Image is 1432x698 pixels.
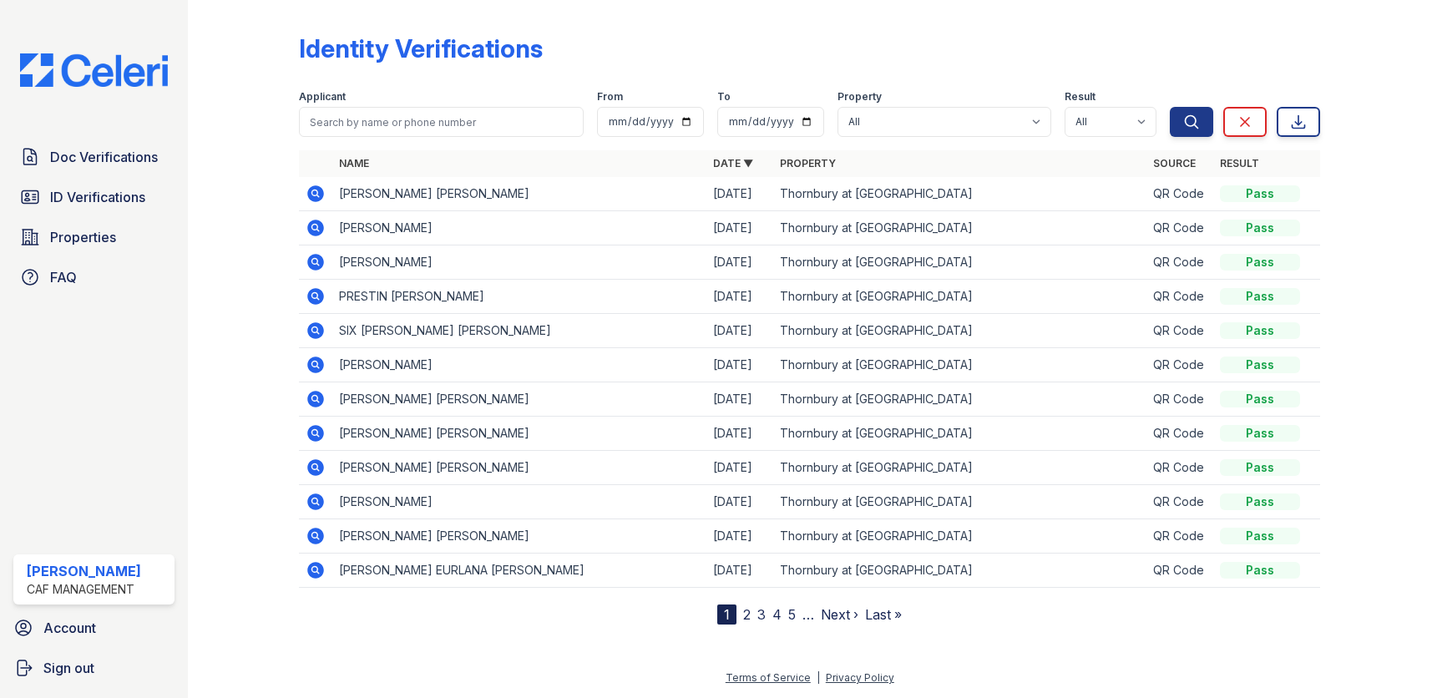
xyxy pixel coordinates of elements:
[821,606,858,623] a: Next ›
[299,90,346,104] label: Applicant
[1220,254,1300,271] div: Pass
[332,348,706,382] td: [PERSON_NAME]
[826,671,894,684] a: Privacy Policy
[706,519,773,554] td: [DATE]
[726,671,811,684] a: Terms of Service
[802,604,814,625] span: …
[332,245,706,280] td: [PERSON_NAME]
[1153,157,1196,169] a: Source
[706,382,773,417] td: [DATE]
[706,177,773,211] td: [DATE]
[299,33,543,63] div: Identity Verifications
[773,519,1146,554] td: Thornbury at [GEOGRAPHIC_DATA]
[13,220,175,254] a: Properties
[7,651,181,685] a: Sign out
[717,604,736,625] div: 1
[1220,322,1300,339] div: Pass
[706,554,773,588] td: [DATE]
[773,280,1146,314] td: Thornbury at [GEOGRAPHIC_DATA]
[43,618,96,638] span: Account
[773,382,1146,417] td: Thornbury at [GEOGRAPHIC_DATA]
[1146,280,1213,314] td: QR Code
[7,53,181,87] img: CE_Logo_Blue-a8612792a0a2168367f1c8372b55b34899dd931a85d93a1a3d3e32e68fde9ad4.png
[7,611,181,645] a: Account
[788,606,796,623] a: 5
[332,451,706,485] td: [PERSON_NAME] [PERSON_NAME]
[706,245,773,280] td: [DATE]
[332,519,706,554] td: [PERSON_NAME] [PERSON_NAME]
[1146,245,1213,280] td: QR Code
[757,606,766,623] a: 3
[332,485,706,519] td: [PERSON_NAME]
[1220,357,1300,373] div: Pass
[1146,554,1213,588] td: QR Code
[773,451,1146,485] td: Thornbury at [GEOGRAPHIC_DATA]
[339,157,369,169] a: Name
[50,147,158,167] span: Doc Verifications
[332,177,706,211] td: [PERSON_NAME] [PERSON_NAME]
[50,227,116,247] span: Properties
[706,348,773,382] td: [DATE]
[773,314,1146,348] td: Thornbury at [GEOGRAPHIC_DATA]
[1220,493,1300,510] div: Pass
[773,245,1146,280] td: Thornbury at [GEOGRAPHIC_DATA]
[1220,157,1259,169] a: Result
[597,90,623,104] label: From
[773,348,1146,382] td: Thornbury at [GEOGRAPHIC_DATA]
[706,451,773,485] td: [DATE]
[1146,451,1213,485] td: QR Code
[332,280,706,314] td: PRESTIN [PERSON_NAME]
[773,417,1146,451] td: Thornbury at [GEOGRAPHIC_DATA]
[780,157,836,169] a: Property
[706,211,773,245] td: [DATE]
[772,606,782,623] a: 4
[43,658,94,678] span: Sign out
[13,260,175,294] a: FAQ
[817,671,820,684] div: |
[1146,485,1213,519] td: QR Code
[13,180,175,214] a: ID Verifications
[50,267,77,287] span: FAQ
[1146,519,1213,554] td: QR Code
[332,382,706,417] td: [PERSON_NAME] [PERSON_NAME]
[773,211,1146,245] td: Thornbury at [GEOGRAPHIC_DATA]
[706,485,773,519] td: [DATE]
[1220,425,1300,442] div: Pass
[27,561,141,581] div: [PERSON_NAME]
[1065,90,1096,104] label: Result
[1220,185,1300,202] div: Pass
[717,90,731,104] label: To
[1220,220,1300,236] div: Pass
[706,314,773,348] td: [DATE]
[13,140,175,174] a: Doc Verifications
[1220,562,1300,579] div: Pass
[50,187,145,207] span: ID Verifications
[27,581,141,598] div: CAF Management
[1220,288,1300,305] div: Pass
[332,211,706,245] td: [PERSON_NAME]
[713,157,753,169] a: Date ▼
[1146,382,1213,417] td: QR Code
[1146,417,1213,451] td: QR Code
[706,417,773,451] td: [DATE]
[773,554,1146,588] td: Thornbury at [GEOGRAPHIC_DATA]
[1220,391,1300,407] div: Pass
[1146,177,1213,211] td: QR Code
[1220,459,1300,476] div: Pass
[1146,314,1213,348] td: QR Code
[837,90,882,104] label: Property
[865,606,902,623] a: Last »
[332,314,706,348] td: SIX [PERSON_NAME] [PERSON_NAME]
[1146,211,1213,245] td: QR Code
[332,554,706,588] td: [PERSON_NAME] EURLANA [PERSON_NAME]
[773,177,1146,211] td: Thornbury at [GEOGRAPHIC_DATA]
[1146,348,1213,382] td: QR Code
[773,485,1146,519] td: Thornbury at [GEOGRAPHIC_DATA]
[706,280,773,314] td: [DATE]
[299,107,584,137] input: Search by name or phone number
[743,606,751,623] a: 2
[1220,528,1300,544] div: Pass
[332,417,706,451] td: [PERSON_NAME] [PERSON_NAME]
